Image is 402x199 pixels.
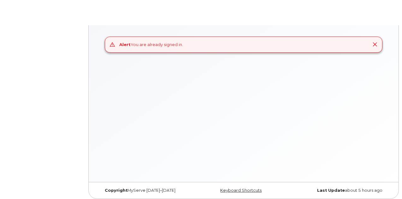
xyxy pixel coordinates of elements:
strong: Alert [119,42,131,47]
div: about 5 hours ago [292,188,387,193]
strong: Copyright [105,188,127,193]
div: You are already signed in. [119,42,183,48]
a: Keyboard Shortcuts [220,188,262,193]
div: MyServe [DATE]–[DATE] [100,188,196,193]
strong: Last Update [317,188,345,193]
